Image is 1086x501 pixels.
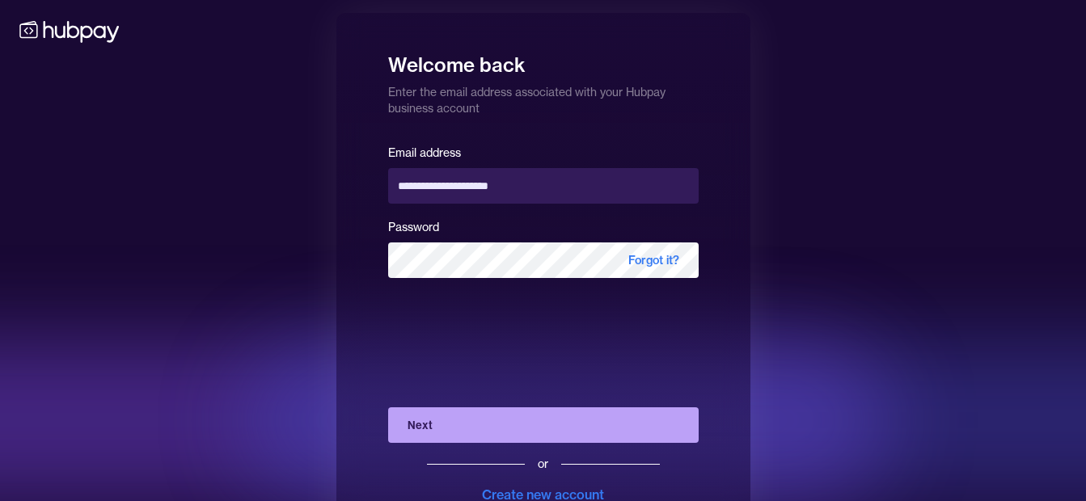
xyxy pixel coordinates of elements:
span: Forgot it? [609,242,699,278]
label: Email address [388,145,461,160]
button: Next [388,407,699,443]
p: Enter the email address associated with your Hubpay business account [388,78,699,116]
h1: Welcome back [388,42,699,78]
label: Password [388,220,439,234]
div: or [538,456,548,472]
